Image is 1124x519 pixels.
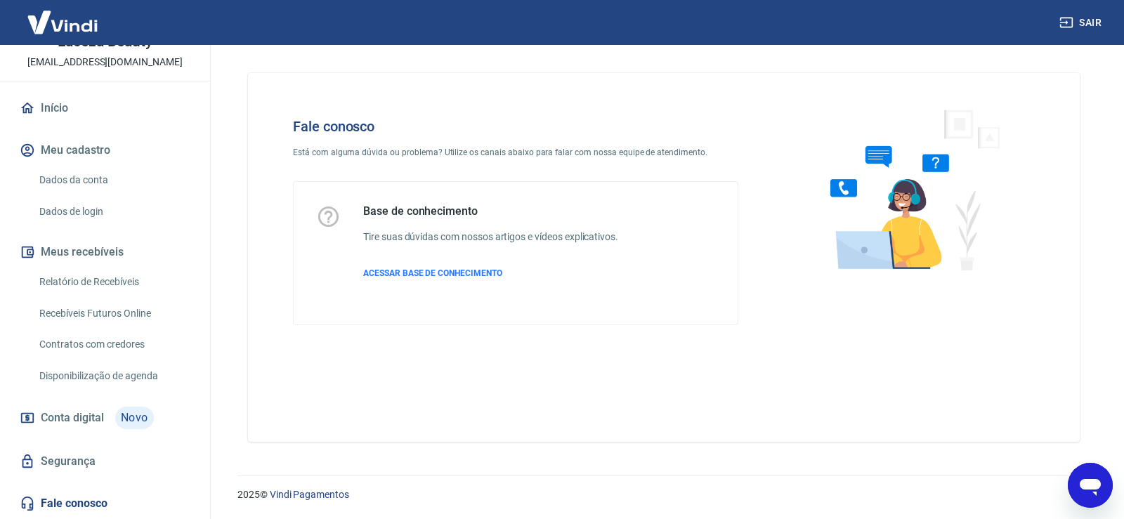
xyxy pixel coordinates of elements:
a: Vindi Pagamentos [270,489,349,500]
button: Meus recebíveis [17,237,193,268]
span: Conta digital [41,408,104,428]
p: 2025 © [237,487,1090,502]
a: Segurança [17,446,193,477]
a: Relatório de Recebíveis [34,268,193,296]
a: Disponibilização de agenda [34,362,193,390]
a: Recebíveis Futuros Online [34,299,193,328]
iframe: Botão para abrir a janela de mensagens, conversa em andamento [1068,463,1113,508]
a: Contratos com credores [34,330,193,359]
a: Conta digitalNovo [17,401,193,435]
p: Está com alguma dúvida ou problema? Utilize os canais abaixo para falar com nossa equipe de atend... [293,146,738,159]
button: Sair [1057,10,1107,36]
img: Fale conosco [802,96,1016,283]
h6: Tire suas dúvidas com nossos artigos e vídeos explicativos. [363,230,618,244]
a: Dados da conta [34,166,193,195]
h5: Base de conhecimento [363,204,618,218]
p: L'aceza Beauty [58,34,152,49]
p: [EMAIL_ADDRESS][DOMAIN_NAME] [27,55,183,70]
button: Meu cadastro [17,135,193,166]
span: ACESSAR BASE DE CONHECIMENTO [363,268,502,278]
img: Vindi [17,1,108,44]
a: Início [17,93,193,124]
a: Dados de login [34,197,193,226]
span: Novo [115,407,154,429]
a: ACESSAR BASE DE CONHECIMENTO [363,267,618,280]
h4: Fale conosco [293,118,738,135]
a: Fale conosco [17,488,193,519]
